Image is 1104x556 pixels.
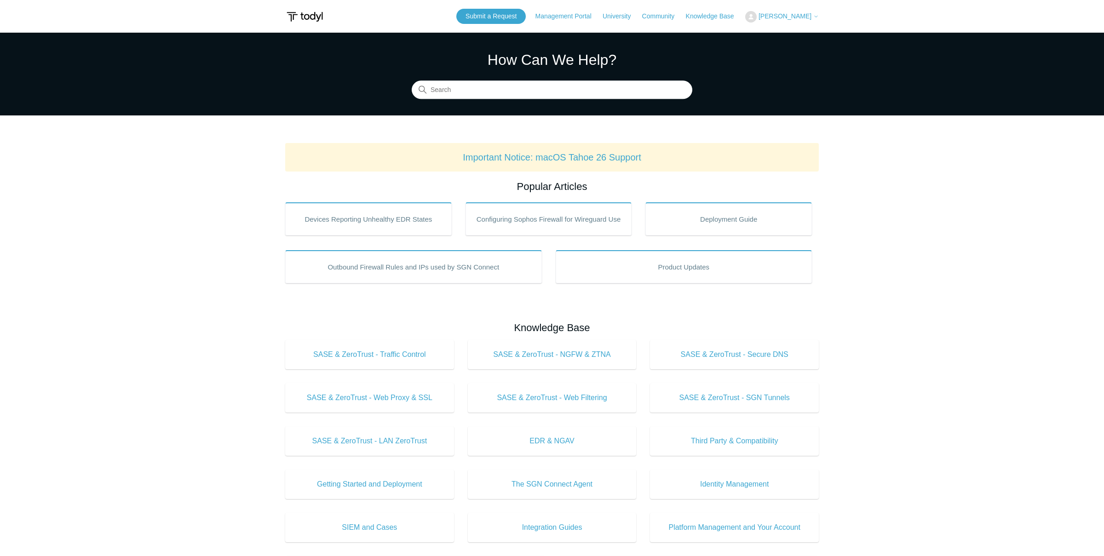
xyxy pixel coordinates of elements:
[482,349,623,360] span: SASE & ZeroTrust - NGFW & ZTNA
[664,522,805,533] span: Platform Management and Your Account
[412,49,692,71] h1: How Can We Help?
[650,383,819,413] a: SASE & ZeroTrust - SGN Tunnels
[650,426,819,456] a: Third Party & Compatibility
[664,392,805,403] span: SASE & ZeroTrust - SGN Tunnels
[285,320,819,335] h2: Knowledge Base
[650,340,819,369] a: SASE & ZeroTrust - Secure DNS
[466,202,632,235] a: Configuring Sophos Firewall for Wireguard Use
[285,340,454,369] a: SASE & ZeroTrust - Traffic Control
[642,11,684,21] a: Community
[650,513,819,542] a: Platform Management and Your Account
[285,179,819,194] h2: Popular Articles
[285,202,452,235] a: Devices Reporting Unhealthy EDR States
[468,470,637,499] a: The SGN Connect Agent
[285,383,454,413] a: SASE & ZeroTrust - Web Proxy & SSL
[664,436,805,447] span: Third Party & Compatibility
[299,522,440,533] span: SIEM and Cases
[664,349,805,360] span: SASE & ZeroTrust - Secure DNS
[482,436,623,447] span: EDR & NGAV
[468,340,637,369] a: SASE & ZeroTrust - NGFW & ZTNA
[468,383,637,413] a: SASE & ZeroTrust - Web Filtering
[299,349,440,360] span: SASE & ZeroTrust - Traffic Control
[463,152,641,162] a: Important Notice: macOS Tahoe 26 Support
[285,470,454,499] a: Getting Started and Deployment
[535,11,601,21] a: Management Portal
[299,392,440,403] span: SASE & ZeroTrust - Web Proxy & SSL
[482,479,623,490] span: The SGN Connect Agent
[285,8,324,25] img: Todyl Support Center Help Center home page
[556,250,812,283] a: Product Updates
[759,12,811,20] span: [PERSON_NAME]
[285,426,454,456] a: SASE & ZeroTrust - LAN ZeroTrust
[482,522,623,533] span: Integration Guides
[468,513,637,542] a: Integration Guides
[299,436,440,447] span: SASE & ZeroTrust - LAN ZeroTrust
[482,392,623,403] span: SASE & ZeroTrust - Web Filtering
[603,11,640,21] a: University
[745,11,819,23] button: [PERSON_NAME]
[468,426,637,456] a: EDR & NGAV
[299,479,440,490] span: Getting Started and Deployment
[664,479,805,490] span: Identity Management
[285,513,454,542] a: SIEM and Cases
[456,9,526,24] a: Submit a Request
[650,470,819,499] a: Identity Management
[285,250,542,283] a: Outbound Firewall Rules and IPs used by SGN Connect
[686,11,743,21] a: Knowledge Base
[645,202,812,235] a: Deployment Guide
[412,81,692,99] input: Search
